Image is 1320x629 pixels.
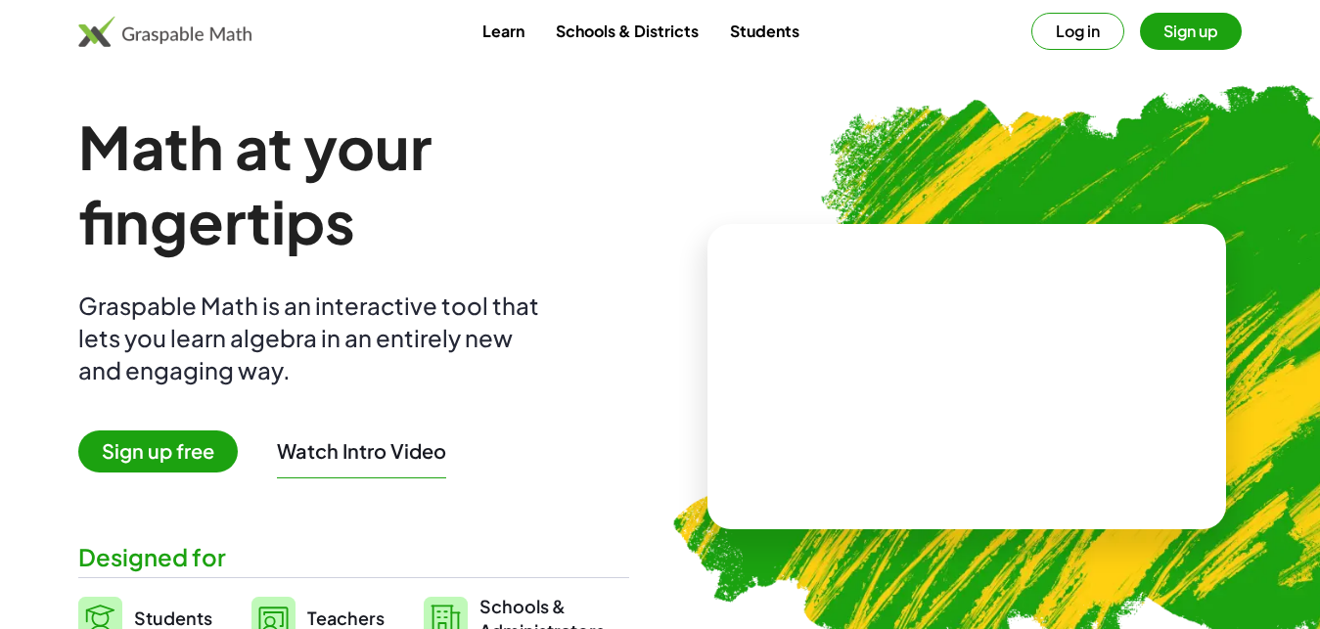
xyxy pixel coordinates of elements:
[307,607,385,629] span: Teachers
[1140,13,1242,50] button: Sign up
[134,607,212,629] span: Students
[78,110,629,258] h1: Math at your fingertips
[540,13,714,49] a: Schools & Districts
[277,438,446,464] button: Watch Intro Video
[1031,13,1124,50] button: Log in
[467,13,540,49] a: Learn
[78,430,238,472] span: Sign up free
[78,541,629,573] div: Designed for
[820,303,1114,450] video: What is this? This is dynamic math notation. Dynamic math notation plays a central role in how Gr...
[714,13,815,49] a: Students
[78,290,548,386] div: Graspable Math is an interactive tool that lets you learn algebra in an entirely new and engaging...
